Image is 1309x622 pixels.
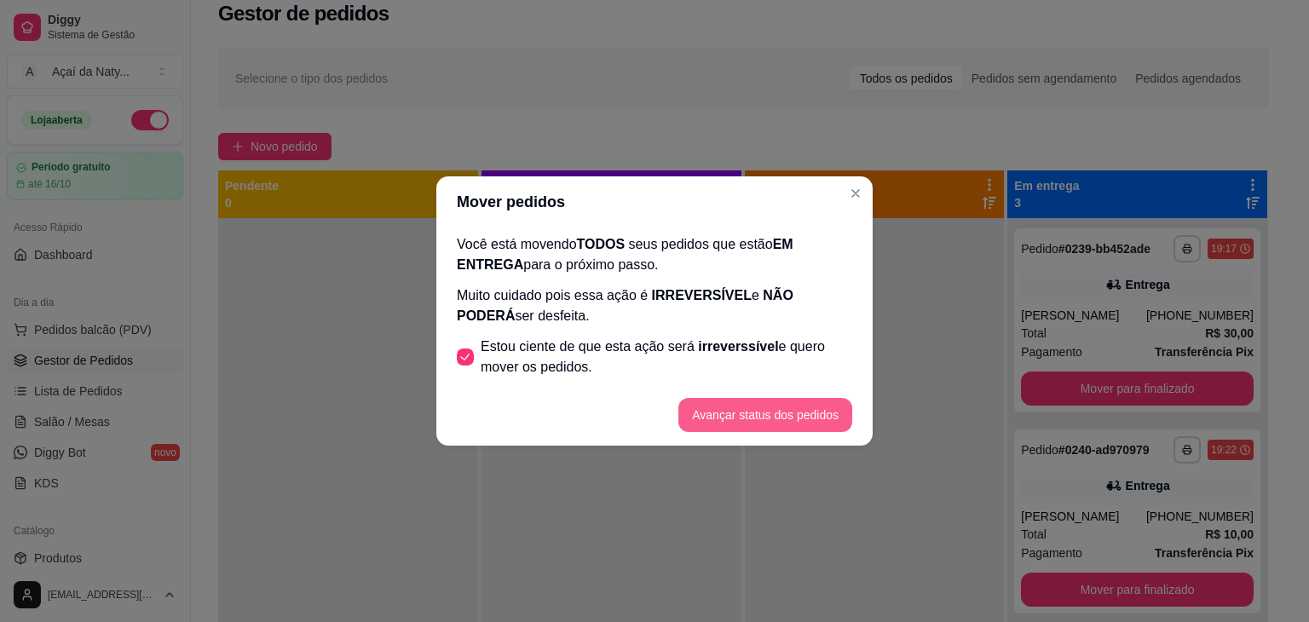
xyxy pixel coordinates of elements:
header: Mover pedidos [436,176,873,227]
p: Você está movendo seus pedidos que estão para o próximo passo. [457,234,852,275]
span: Estou ciente de que esta ação será e quero mover os pedidos. [481,337,852,377]
p: Muito cuidado pois essa ação é e ser desfeita. [457,285,852,326]
span: TODOS [577,237,626,251]
span: NÃO PODERÁ [457,288,793,323]
span: irreverssível [698,339,778,354]
button: Avançar status dos pedidos [678,398,852,432]
span: IRREVERSÍVEL [652,288,752,302]
button: Close [842,180,869,207]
